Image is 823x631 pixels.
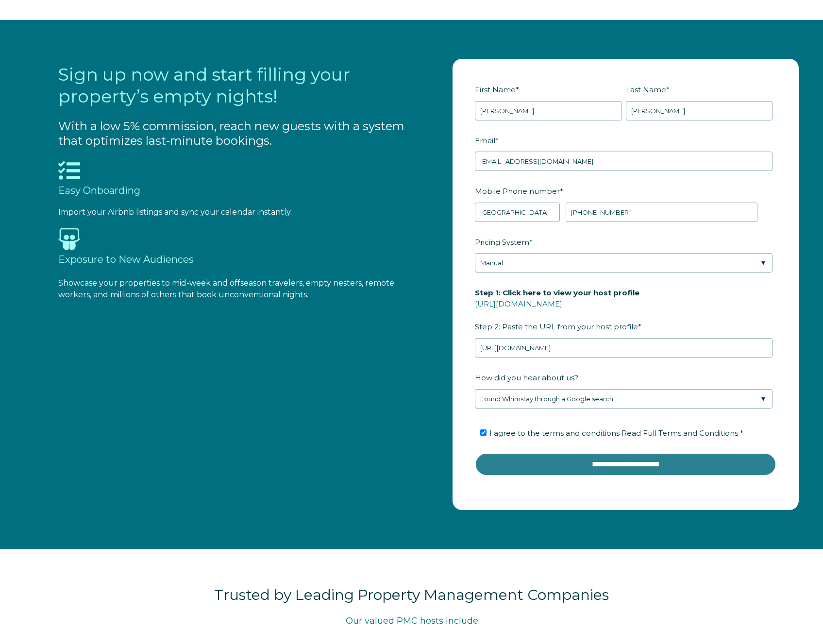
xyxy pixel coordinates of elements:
[214,586,609,604] span: Trusted by Leading Property Management Companies
[58,207,292,217] span: Import your Airbnb listings and sync your calendar instantly.
[475,133,495,148] span: Email
[620,428,740,438] a: Read Full Terms and Conditions
[480,429,487,436] input: I agree to the terms and conditions Read Full Terms and Conditions *
[475,338,773,358] input: airbnb.com/users/show/12345
[626,82,666,97] span: Last Name
[475,285,639,334] span: Step 2: Paste the URL from your host profile
[58,278,394,299] span: Showcase your properties to mid-week and offseason travelers, empty nesters, remote workers, and ...
[58,119,404,148] span: With a low 5% commission, reach new guests with a system that optimizes last-minute bookings.
[475,184,560,199] span: Mobile Phone number
[489,428,743,438] span: I agree to the terms and conditions
[475,285,639,300] span: Step 1: Click here to view your host profile
[346,615,480,626] span: Our valued PMC hosts include:​
[475,299,562,308] a: [URL][DOMAIN_NAME]
[58,64,350,107] span: Sign up now and start filling your property’s empty nights!
[621,428,738,438] span: Read Full Terms and Conditions
[475,235,529,250] span: Pricing System
[475,82,516,97] span: First Name
[475,370,578,385] span: How did you hear about us?
[58,185,140,196] span: Easy Onboarding
[58,254,194,265] span: Exposure to New Audiences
